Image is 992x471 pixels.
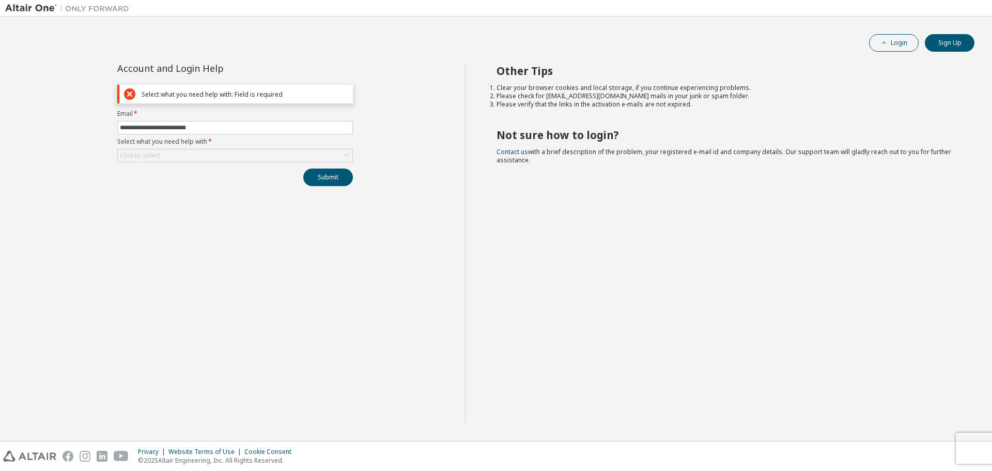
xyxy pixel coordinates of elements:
[497,92,956,100] li: Please check for [EMAIL_ADDRESS][DOMAIN_NAME] mails in your junk or spam folder.
[63,451,73,462] img: facebook.svg
[80,451,90,462] img: instagram.svg
[497,100,956,109] li: Please verify that the links in the activation e-mails are not expired.
[869,34,919,52] button: Login
[925,34,974,52] button: Sign Up
[142,90,348,98] div: Select what you need help with: Field is required
[118,149,352,162] div: Click to select
[497,84,956,92] li: Clear your browser cookies and local storage, if you continue experiencing problems.
[117,64,306,72] div: Account and Login Help
[3,451,56,462] img: altair_logo.svg
[114,451,129,462] img: youtube.svg
[120,151,160,160] div: Click to select
[117,110,353,118] label: Email
[497,147,528,156] a: Contact us
[138,448,168,456] div: Privacy
[303,169,353,186] button: Submit
[497,128,956,142] h2: Not sure how to login?
[168,448,244,456] div: Website Terms of Use
[5,3,134,13] img: Altair One
[244,448,298,456] div: Cookie Consent
[97,451,107,462] img: linkedin.svg
[497,147,951,164] span: with a brief description of the problem, your registered e-mail id and company details. Our suppo...
[138,456,298,465] p: © 2025 Altair Engineering, Inc. All Rights Reserved.
[497,64,956,78] h2: Other Tips
[117,138,353,146] label: Select what you need help with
